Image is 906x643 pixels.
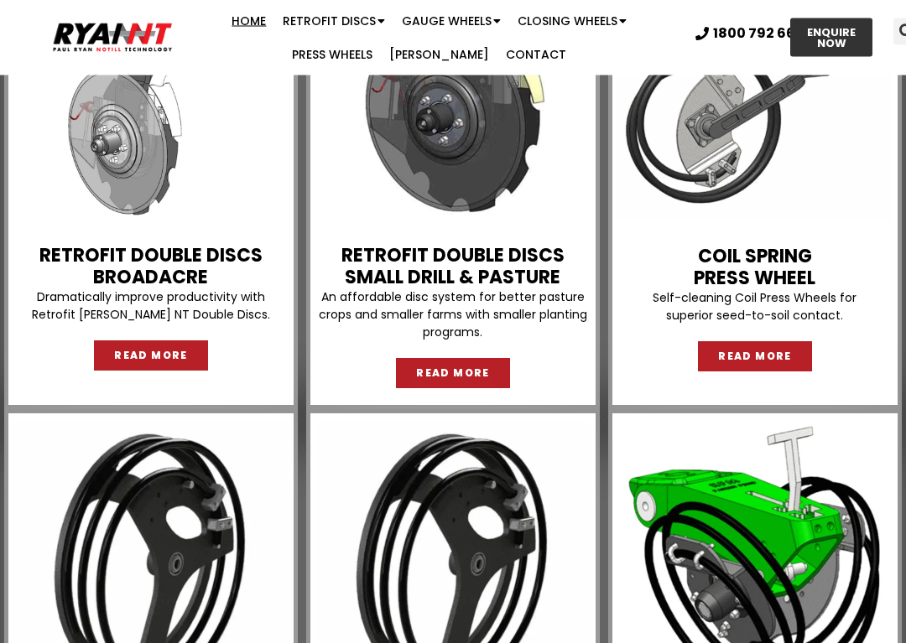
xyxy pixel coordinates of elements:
[39,243,263,291] a: Retrofit Double DiscsBROADACRE
[284,38,381,71] a: Press Wheels
[50,18,175,57] img: Ryan NT logo
[94,341,208,371] a: READ MORE
[805,27,857,49] span: ENQUIRE NOW
[13,289,289,324] p: Dramatically improve productivity with Retrofit [PERSON_NAME] NT Double Discs.
[497,38,575,71] a: Contact
[393,4,509,38] a: Gauge Wheels
[416,369,490,379] span: READ MORE
[695,27,804,40] a: 1800 792 668
[175,4,683,71] nav: Menu
[713,27,804,40] span: 1800 792 668
[223,4,274,38] a: Home
[790,18,872,57] a: ENQUIRE NOW
[617,290,893,325] p: Self-cleaning Coil Press Wheels for superior seed-to-soil contact.
[718,352,792,362] span: READ MORE
[315,289,591,342] p: An affordable disc system for better pasture crops and smaller farms with smaller planting programs.
[698,342,812,372] a: READ MORE
[694,244,815,292] a: COIL SPRINGPRESS WHEEL
[509,4,635,38] a: Closing Wheels
[274,4,393,38] a: Retrofit Discs
[396,359,510,389] a: READ MORE
[341,243,565,291] a: Retrofit Double DiscsSMALL DRILL & PASTURE
[114,351,188,361] span: READ MORE
[381,38,497,71] a: [PERSON_NAME]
